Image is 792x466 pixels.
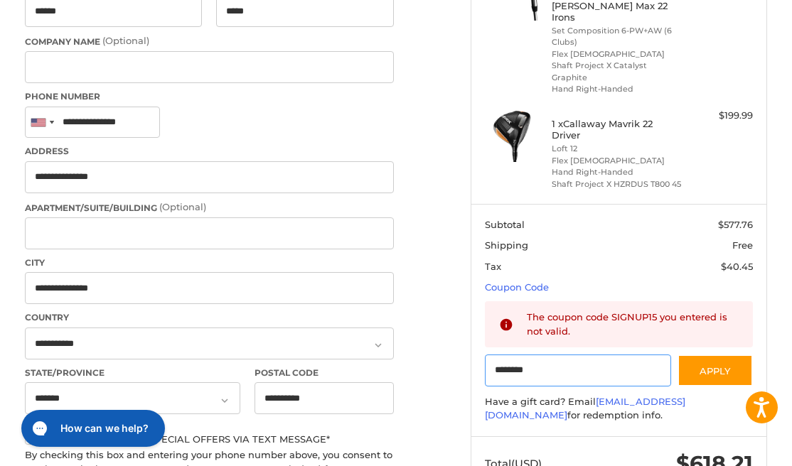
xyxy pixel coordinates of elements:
li: Flex [DEMOGRAPHIC_DATA] [552,155,683,167]
li: Set Composition 6-PW+AW (6 Clubs) [552,25,683,48]
button: Apply [678,354,753,386]
span: $40.45 [721,261,753,272]
h4: 1 x Callaway Mavrik 22 Driver [552,118,683,141]
label: Phone Number [25,90,394,103]
div: Have a gift card? Email for redemption info. [485,395,753,423]
li: Shaft Project X Catalyst Graphite [552,60,683,83]
label: State/Province [25,367,241,379]
small: (Optional) [102,35,149,46]
label: Apartment/Suite/Building [25,200,394,215]
li: Loft 12 [552,143,683,155]
label: Send me news and special offers via text message* [25,433,394,445]
div: United States: +1 [26,107,58,138]
span: Tax [485,261,501,272]
li: Hand Right-Handed [552,166,683,178]
input: Gift Certificate or Coupon Code [485,354,671,386]
label: Address [25,145,394,158]
span: Free [732,239,753,251]
li: Hand Right-Handed [552,83,683,95]
small: (Optional) [159,201,206,212]
li: Flex [DEMOGRAPHIC_DATA] [552,48,683,60]
div: The coupon code SIGNUP15 you entered is not valid. [527,310,739,338]
label: Postal Code [255,367,394,379]
div: $199.99 [686,109,753,123]
label: City [25,256,394,269]
iframe: Gorgias live chat messenger [14,405,169,452]
span: $577.76 [718,219,753,230]
label: Country [25,311,394,324]
span: Shipping [485,239,528,251]
span: Subtotal [485,219,525,230]
li: Shaft Project X HZRDUS T800 45 [552,178,683,190]
label: Company Name [25,34,394,48]
a: Coupon Code [485,281,549,293]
